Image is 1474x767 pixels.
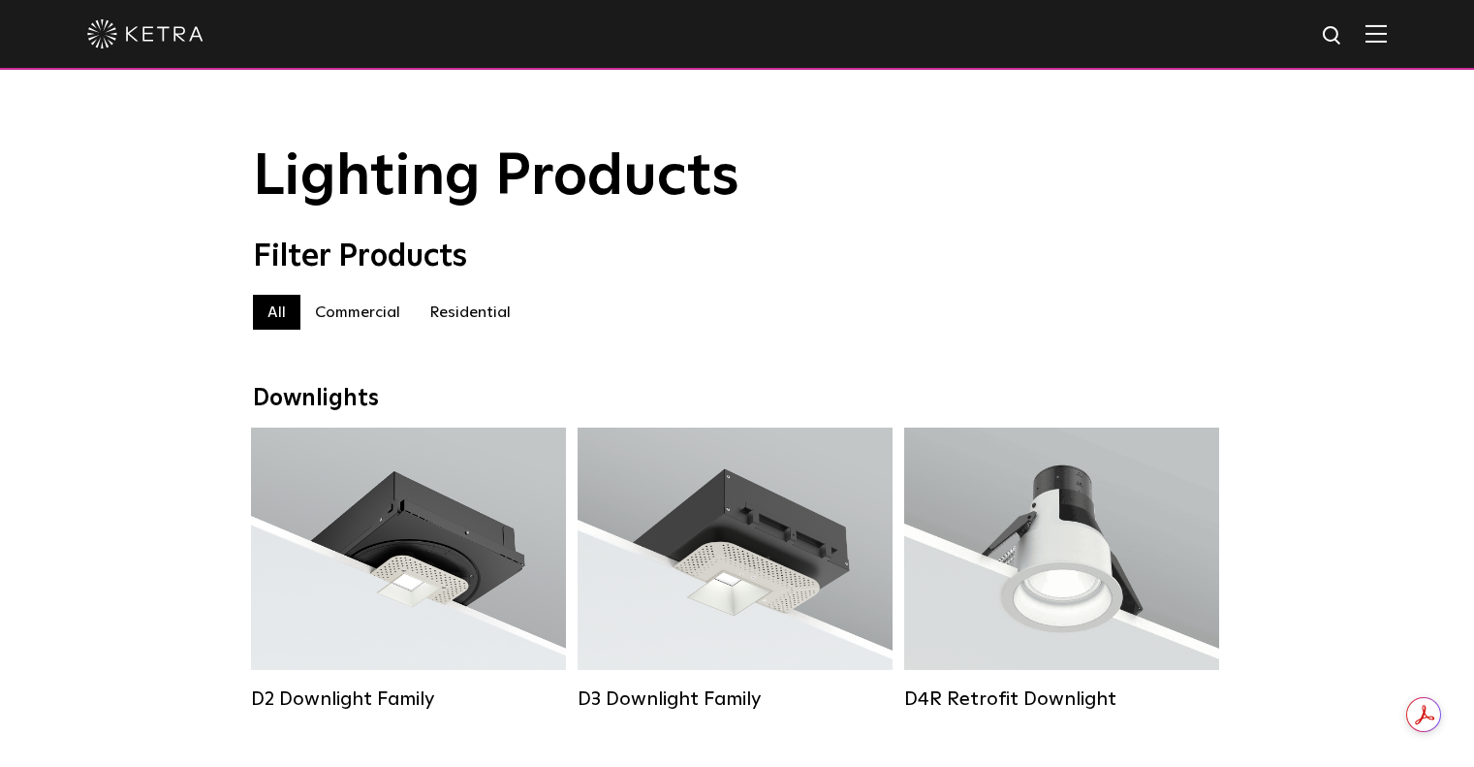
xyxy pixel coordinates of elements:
[1321,24,1345,48] img: search icon
[87,19,204,48] img: ketra-logo-2019-white
[415,295,525,330] label: Residential
[253,385,1222,413] div: Downlights
[904,687,1219,711] div: D4R Retrofit Downlight
[253,148,739,207] span: Lighting Products
[251,428,566,711] a: D2 Downlight Family Lumen Output:1200Colors:White / Black / Gloss Black / Silver / Bronze / Silve...
[578,428,893,711] a: D3 Downlight Family Lumen Output:700 / 900 / 1100Colors:White / Black / Silver / Bronze / Paintab...
[253,295,300,330] label: All
[253,239,1222,275] div: Filter Products
[904,428,1219,711] a: D4R Retrofit Downlight Lumen Output:800Colors:White / BlackBeam Angles:15° / 25° / 40° / 60°Watta...
[251,687,566,711] div: D2 Downlight Family
[300,295,415,330] label: Commercial
[578,687,893,711] div: D3 Downlight Family
[1365,24,1387,43] img: Hamburger%20Nav.svg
